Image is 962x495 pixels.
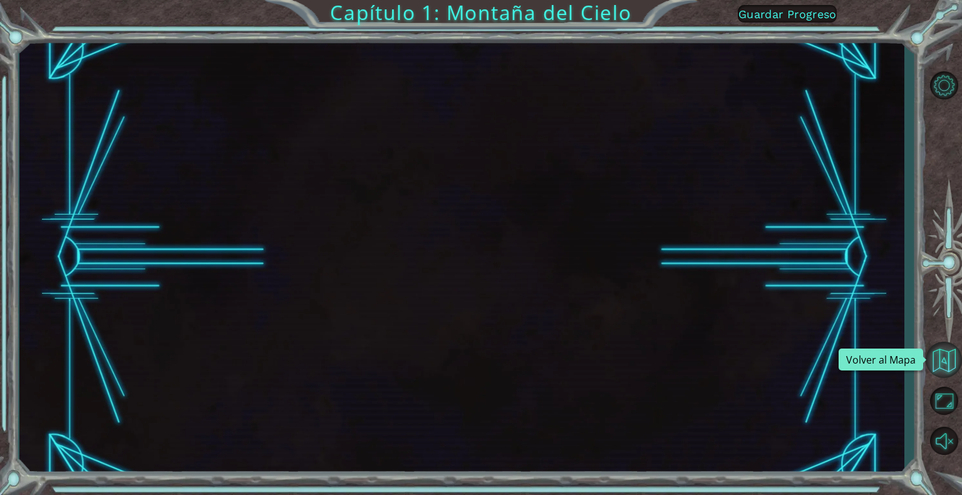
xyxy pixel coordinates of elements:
[926,383,962,419] button: Maximizar Navegador
[926,342,962,378] button: Volver al Mapa
[846,353,916,367] font: Volver al Mapa
[738,8,837,21] font: Guardar Progreso
[738,5,837,23] button: Guardar Progreso
[926,340,962,381] a: Volver al Mapa
[926,67,962,103] button: Opciones del Nivel
[926,423,962,459] button: Activar sonido.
